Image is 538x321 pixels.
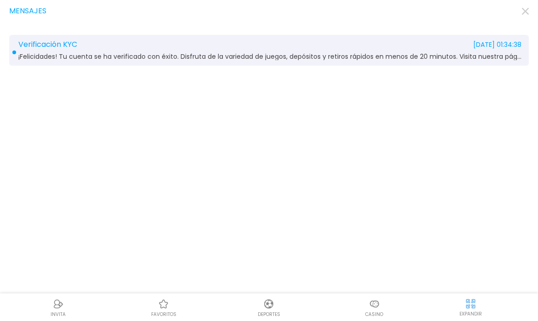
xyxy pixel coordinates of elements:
[459,310,482,317] p: EXPANDIR
[18,40,77,49] span: Verificación KYC
[216,297,322,318] a: DeportesDeportesDeportes
[365,311,383,318] p: Casino
[473,41,521,48] span: [DATE] 01:34:38
[53,298,64,310] img: Referral
[51,311,66,318] p: INVITA
[322,297,427,318] a: CasinoCasinoCasino
[158,298,169,310] img: Casino Favoritos
[465,298,476,310] img: hide
[111,297,216,318] a: Casino FavoritosCasino Favoritosfavoritos
[263,298,274,310] img: Deportes
[6,297,111,318] a: ReferralReferralINVITA
[18,53,521,60] span: ¡Felicidades! Tu cuenta se ha verificado con éxito. Disfruta de la variedad de juegos, depósitos ...
[369,298,380,310] img: Casino
[9,6,529,17] div: Mensajes
[258,311,280,318] p: Deportes
[151,311,176,318] p: favoritos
